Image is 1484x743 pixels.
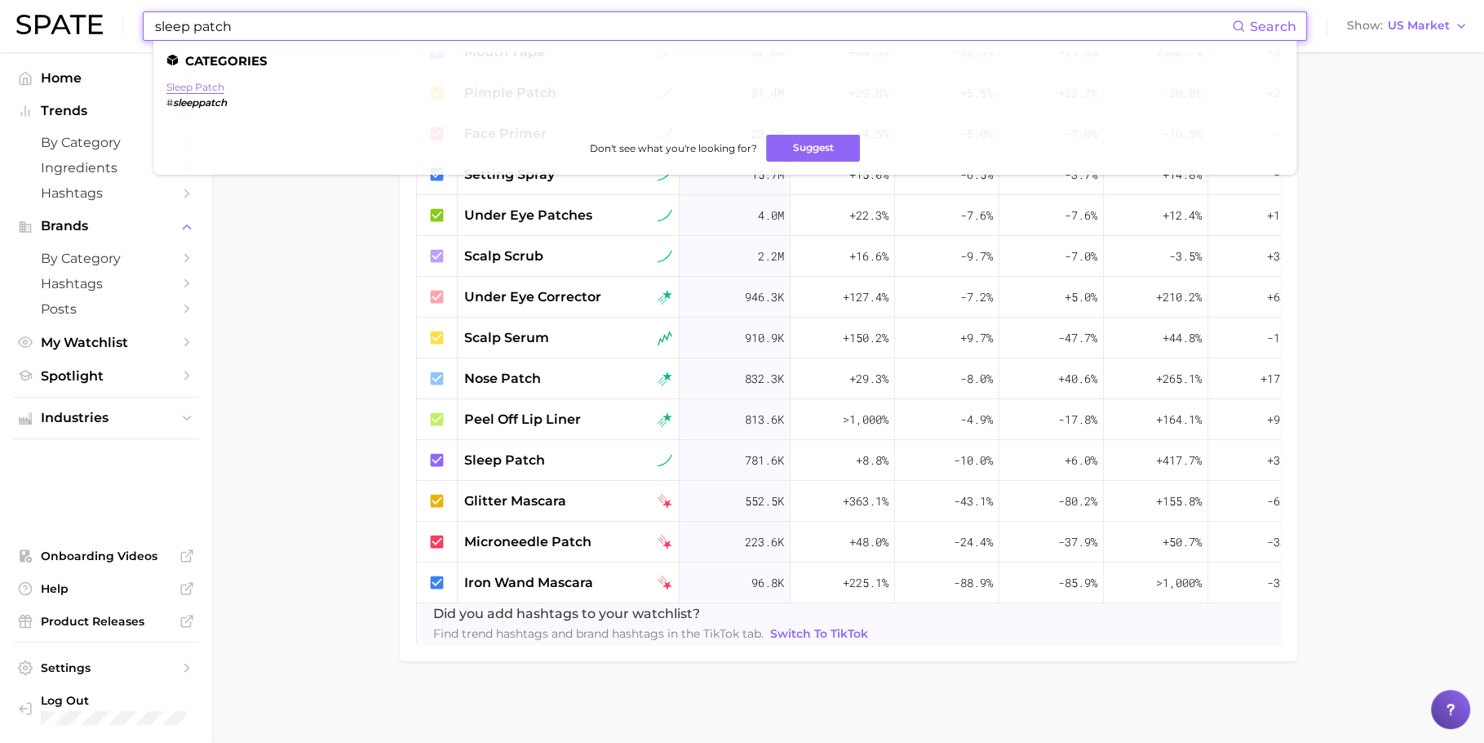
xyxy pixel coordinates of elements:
[1065,247,1097,266] span: -7.0%
[464,328,549,348] span: scalp serum
[960,206,993,225] span: -7.6%
[658,576,672,590] img: falling star
[166,81,224,93] a: sleep patch
[589,142,756,154] span: Don't see what you're looking for?
[41,219,171,234] span: Brands
[954,492,993,511] span: -43.1%
[960,369,993,389] span: -8.0%
[41,661,171,675] span: Settings
[153,12,1232,40] input: Search here for a brand, industry, or ingredient
[658,371,672,386] img: rising star
[770,627,868,641] span: Switch to TikTok
[954,451,993,470] span: -10.0%
[1058,532,1097,552] span: -37.9%
[843,287,888,307] span: +127.4%
[658,208,672,223] img: sustained riser
[433,604,871,624] span: Did you add hashtags to your watchlist?
[745,328,784,348] span: 910.9k
[1267,451,1306,470] span: +38.6%
[464,410,581,429] span: peel off lip liner
[173,96,227,109] em: sleeppatch
[1250,19,1296,34] span: Search
[13,246,199,271] a: by Category
[41,614,171,629] span: Product Releases
[1267,328,1306,348] span: -11.5%
[954,573,993,593] span: -88.9%
[658,290,672,305] img: rising star
[13,576,199,601] a: Help
[745,410,784,429] span: 813.6k
[41,104,171,118] span: Trends
[41,368,171,384] span: Spotlight
[1156,287,1202,307] span: +210.2%
[849,369,888,389] span: +29.3%
[843,412,888,427] span: >1,000%
[41,160,171,176] span: Ingredients
[41,185,171,201] span: Hashtags
[13,544,199,568] a: Onboarding Videos
[41,411,171,425] span: Industries
[41,581,171,596] span: Help
[745,287,784,307] span: 946.3k
[658,249,672,264] img: sustained riser
[960,247,993,266] span: -9.7%
[464,451,545,470] span: sleep patch
[1163,532,1202,552] span: +50.7%
[464,247,543,266] span: scalp scrub
[13,155,199,180] a: Ingredients
[433,624,871,644] span: Find trend hashtags and brand hashtags in the TikTok tab.
[751,573,784,593] span: 96.8k
[1267,573,1306,593] span: -32.5%
[13,656,199,680] a: Settings
[1343,16,1472,37] button: ShowUS Market
[849,247,888,266] span: +16.6%
[960,328,993,348] span: +9.7%
[1163,328,1202,348] span: +44.8%
[1267,492,1306,511] span: -61.5%
[464,369,541,389] span: nose patch
[1260,369,1306,389] span: +179.5%
[856,451,888,470] span: +8.8%
[1058,573,1097,593] span: -85.9%
[13,180,199,206] a: Hashtags
[767,624,871,644] a: Switch to TikTok
[960,410,993,429] span: -4.9%
[1267,206,1306,225] span: +16.5%
[849,206,888,225] span: +22.3%
[41,276,171,291] span: Hashtags
[13,330,199,355] a: My Watchlist
[843,573,888,593] span: +225.1%
[658,535,672,549] img: falling star
[1156,575,1202,590] span: >1,000%
[1156,369,1202,389] span: +265.1%
[41,549,171,563] span: Onboarding Videos
[1058,328,1097,348] span: -47.7%
[13,363,199,389] a: Spotlight
[658,412,672,427] img: rising star
[13,406,199,430] button: Industries
[464,287,601,307] span: under eye corrector
[1267,532,1306,552] span: -33.1%
[464,206,592,225] span: under eye patches
[464,492,566,511] span: glitter mascara
[13,271,199,296] a: Hashtags
[745,532,784,552] span: 223.6k
[843,328,888,348] span: +150.2%
[658,331,672,345] img: seasonal riser
[41,70,171,86] span: Home
[745,451,784,470] span: 781.6k
[464,532,591,552] span: microneedle patch
[1065,287,1097,307] span: +5.0%
[41,335,171,350] span: My Watchlist
[13,688,199,731] a: Log out. Currently logged in with e-mail jenny.zeng@spate.nyc.
[1156,410,1202,429] span: +164.1%
[849,532,888,552] span: +48.0%
[1156,451,1202,470] span: +417.7%
[1163,206,1202,225] span: +12.4%
[13,214,199,238] button: Brands
[13,99,199,123] button: Trends
[960,287,993,307] span: -7.2%
[13,65,199,91] a: Home
[1065,206,1097,225] span: -7.6%
[1169,247,1202,266] span: -3.5%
